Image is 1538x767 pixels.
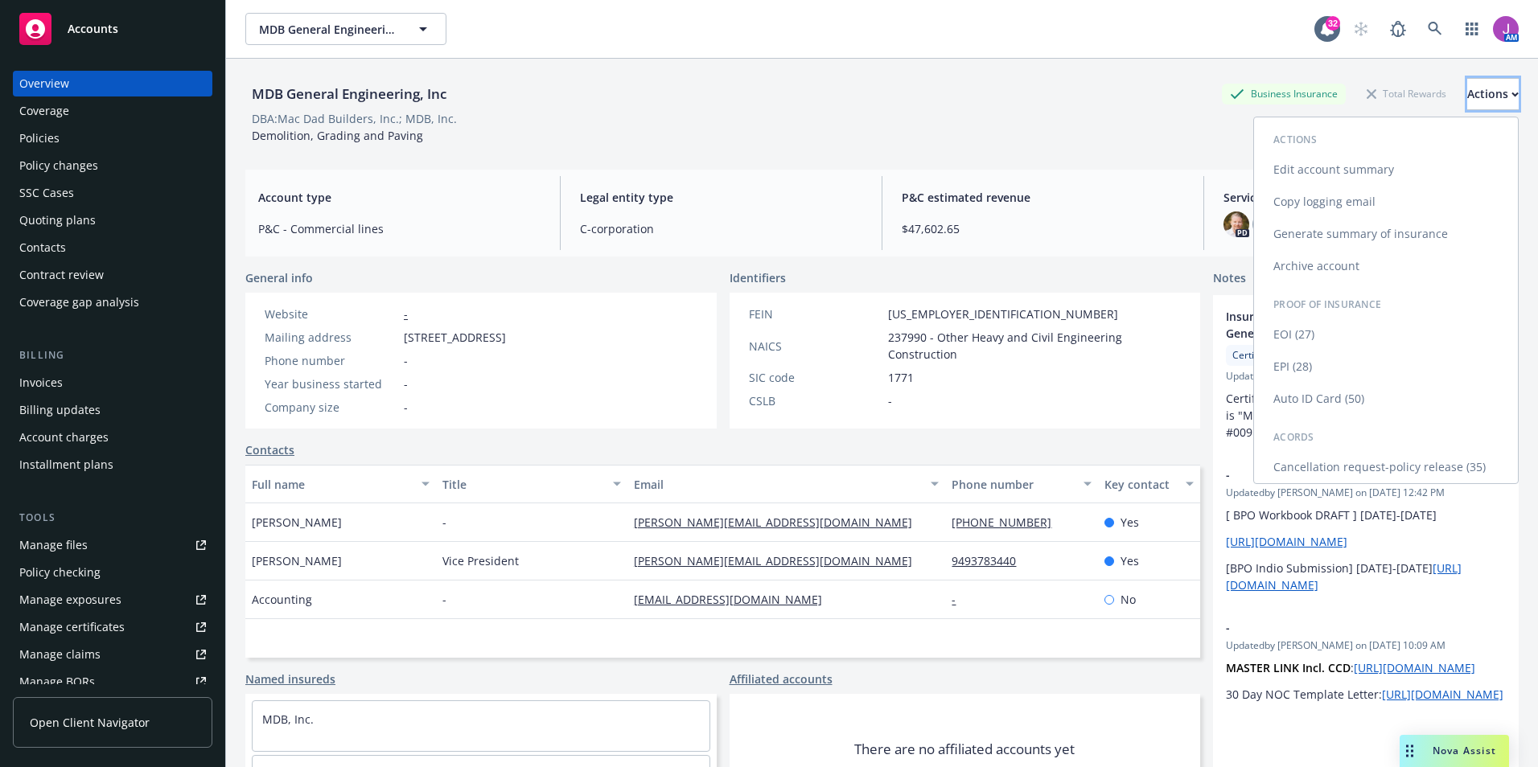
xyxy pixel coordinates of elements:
[404,329,506,346] span: [STREET_ADDRESS]
[1226,369,1506,383] span: Updated by [PERSON_NAME] on [DATE] 9:03 AM
[1213,453,1519,606] div: -Updatedby [PERSON_NAME] on [DATE] 12:42 PM[ BPO Workbook DRAFT ] [DATE]-[DATE][URL][DOMAIN_NAME]...
[13,452,212,478] a: Installment plans
[730,671,833,687] a: Affiliated accounts
[1433,744,1496,757] span: Nova Assist
[19,153,98,178] div: Policy changes
[1226,659,1506,676] p: :
[245,84,453,105] div: MDB General Engineering, Inc
[245,465,436,503] button: Full name
[19,262,104,288] div: Contract review
[1226,308,1464,342] span: Insured Name to be used now is "MDB General Engineering, Inc." only
[404,352,408,369] span: -
[19,235,66,260] div: Contacts
[13,98,212,124] a: Coverage
[1232,348,1284,363] span: Certificates
[749,392,882,409] div: CSLB
[252,110,457,127] div: DBA: Mac Dad Builders, Inc.; MDB, Inc.
[252,552,342,569] span: [PERSON_NAME]
[1226,391,1501,440] span: Certificates always issued with the named insured is "MDB General Engineering, Inc." refer Case #...
[19,370,63,396] div: Invoices
[13,532,212,558] a: Manage files
[265,329,397,346] div: Mailing address
[13,235,212,260] a: Contacts
[404,399,408,416] span: -
[1226,686,1506,703] p: 30 Day NOC Template Letter:
[1226,660,1351,675] strong: MASTER LINK Incl. CCD
[888,392,892,409] span: -
[1104,476,1176,493] div: Key contact
[1098,465,1200,503] button: Key contact
[19,560,101,585] div: Policy checking
[1213,295,1519,453] div: Insured Name to be used now is "MDB General Engineering, Inc." onlyCertificatesUpdatedby [PERSON_...
[19,452,113,478] div: Installment plans
[68,23,118,35] span: Accounts
[1226,638,1506,653] span: Updated by [PERSON_NAME] on [DATE] 10:09 AM
[634,592,835,607] a: [EMAIL_ADDRESS][DOMAIN_NAME]
[902,220,1184,237] span: $47,602.65
[1419,13,1451,45] a: Search
[1254,383,1518,415] a: Auto ID Card (50)
[1226,486,1506,500] span: Updated by [PERSON_NAME] on [DATE] 12:42 PM
[1467,79,1519,109] div: Actions
[19,425,109,450] div: Account charges
[13,397,212,423] a: Billing updates
[265,306,397,322] div: Website
[442,514,446,531] span: -
[580,220,862,237] span: C-corporation
[19,669,95,695] div: Manage BORs
[19,532,88,558] div: Manage files
[1223,189,1506,206] span: Service team
[634,515,925,530] a: [PERSON_NAME][EMAIL_ADDRESS][DOMAIN_NAME]
[13,262,212,288] a: Contract review
[245,269,313,286] span: General info
[854,740,1075,759] span: There are no affiliated accounts yet
[436,465,627,503] button: Title
[1467,78,1519,110] button: Actions
[627,465,946,503] button: Email
[749,338,882,355] div: NAICS
[1400,735,1509,767] button: Nova Assist
[1345,13,1377,45] a: Start snowing
[13,669,212,695] a: Manage BORs
[262,712,314,727] a: MDB, Inc.
[19,125,60,151] div: Policies
[888,329,1182,363] span: 237990 - Other Heavy and Civil Engineering Construction
[19,642,101,667] div: Manage claims
[1273,133,1317,146] span: Actions
[13,180,212,206] a: SSC Cases
[1121,591,1136,608] span: No
[19,71,69,96] div: Overview
[252,591,312,608] span: Accounting
[13,642,212,667] a: Manage claims
[13,125,212,151] a: Policies
[13,614,212,640] a: Manage certificates
[245,441,294,458] a: Contacts
[13,207,212,233] a: Quoting plans
[259,21,398,38] span: MDB General Engineering, Inc
[1273,297,1381,311] span: Proof of Insurance
[1382,687,1503,702] a: [URL][DOMAIN_NAME]
[13,153,212,178] a: Policy changes
[1226,466,1464,483] span: -
[902,189,1184,206] span: P&C estimated revenue
[404,306,408,322] a: -
[265,399,397,416] div: Company size
[634,553,925,568] a: [PERSON_NAME][EMAIL_ADDRESS][DOMAIN_NAME]
[1254,351,1518,383] a: EPI (28)
[265,375,397,392] div: Year business started
[952,476,1074,493] div: Phone number
[1359,84,1454,104] div: Total Rewards
[404,375,408,392] span: -
[1273,430,1314,444] span: Acords
[252,514,342,531] span: [PERSON_NAME]
[1226,534,1347,549] a: [URL][DOMAIN_NAME]
[258,189,541,206] span: Account type
[1226,507,1506,523] p: [ BPO Workbook DRAFT ] [DATE]-[DATE]
[1354,660,1475,675] a: [URL][DOMAIN_NAME]
[245,13,446,45] button: MDB General Engineering, Inc
[1121,514,1139,531] span: Yes
[749,306,882,322] div: FEIN
[1456,13,1488,45] a: Switch app
[265,352,397,369] div: Phone number
[252,128,423,143] span: Demolition, Grading and Paving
